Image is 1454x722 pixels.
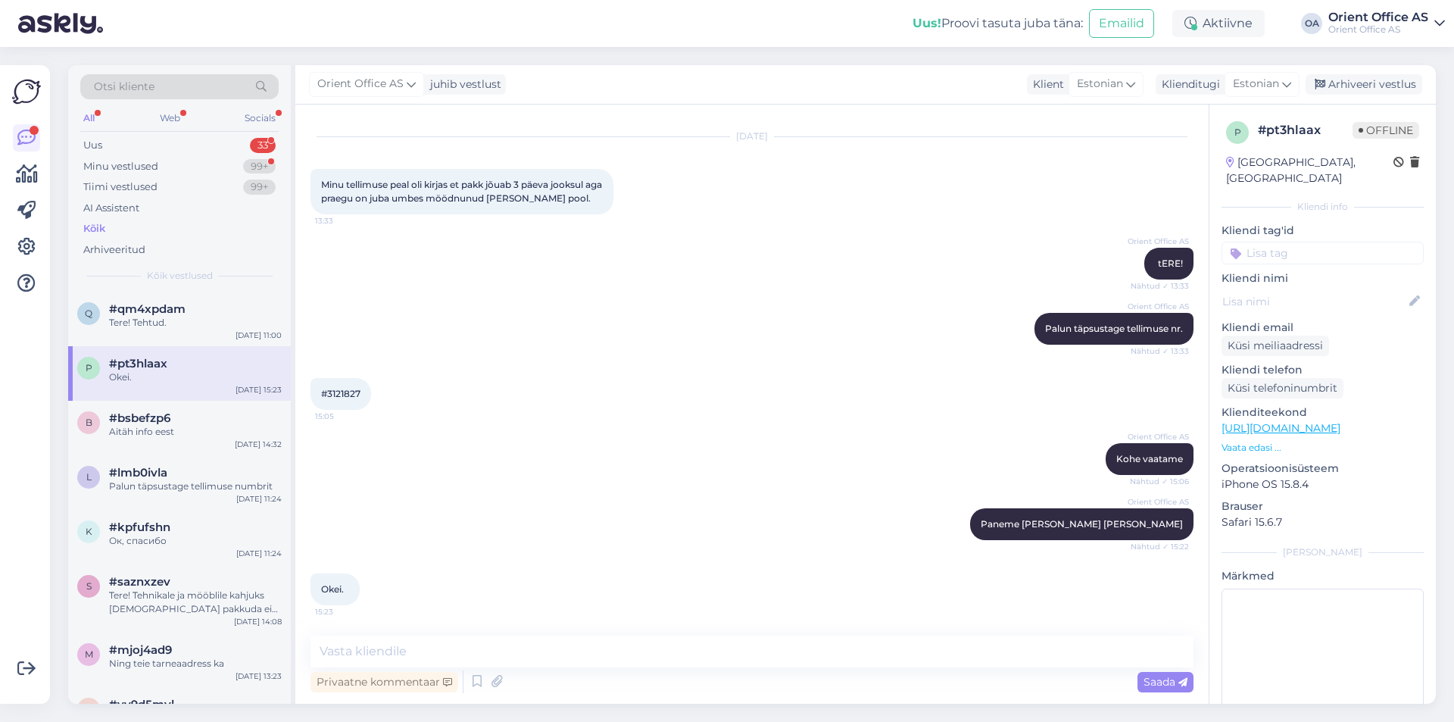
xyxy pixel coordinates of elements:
div: Socials [242,108,279,128]
div: Aitäh info eest [109,425,282,439]
span: #saznxzev [109,575,170,589]
div: [DATE] 14:32 [235,439,282,450]
span: Kohe vaatame [1116,453,1183,464]
div: OA [1301,13,1322,34]
span: s [86,580,92,592]
div: Ning teie tarneaadress ka [109,657,282,670]
div: Uus [83,138,102,153]
div: Küsi telefoninumbrit [1222,378,1343,399]
div: [DATE] 13:23 [236,670,282,682]
span: p [86,362,92,374]
span: Minu tellimuse peal oli kirjas et pakk jõuab 3 päeva jooksul aga praegu on juba umbes möödnunud [... [321,179,604,204]
div: [DATE] 14:08 [234,616,282,627]
span: Paneme [PERSON_NAME] [PERSON_NAME] [981,518,1183,530]
b: Uus! [913,16,941,30]
a: [URL][DOMAIN_NAME] [1222,421,1340,435]
p: Brauser [1222,499,1424,514]
p: Klienditeekond [1222,405,1424,420]
span: Saada [1144,675,1187,689]
a: Orient Office ASOrient Office AS [1328,11,1445,36]
div: # pt3hlaax [1258,121,1353,139]
div: Arhiveeritud [83,242,145,258]
div: Palun täpsustage tellimuse numbrit [109,480,282,493]
div: Tere! Tehtud. [109,316,282,330]
span: Orient Office AS [317,76,404,92]
p: Kliendi nimi [1222,270,1424,286]
div: Tiimi vestlused [83,180,158,195]
span: m [85,649,93,660]
div: [PERSON_NAME] [1222,545,1424,559]
span: 15:05 [315,411,372,422]
span: #qm4xpdam [109,302,186,316]
div: Aktiivne [1172,10,1265,37]
div: 33 [250,138,276,153]
span: Palun täpsustage tellimuse nr. [1045,323,1183,334]
p: Safari 15.6.7 [1222,514,1424,530]
div: [DATE] 11:24 [236,493,282,505]
span: #lmb0ivla [109,466,167,480]
span: Orient Office AS [1128,301,1189,312]
div: Proovi tasuta juba täna: [913,14,1083,33]
div: 99+ [243,159,276,174]
div: [DATE] [310,130,1193,143]
span: b [86,417,92,428]
span: Nähtud ✓ 13:33 [1131,280,1189,292]
p: Operatsioonisüsteem [1222,461,1424,477]
p: iPhone OS 15.8.4 [1222,477,1424,492]
span: q [85,308,92,319]
p: Kliendi telefon [1222,362,1424,378]
span: #yv9d5mvl [109,698,174,711]
input: Lisa tag [1222,242,1424,264]
div: juhib vestlust [424,77,501,92]
div: AI Assistent [83,201,139,216]
div: Okei. [109,370,282,384]
button: Emailid [1089,9,1154,38]
p: Kliendi email [1222,320,1424,336]
img: Askly Logo [12,77,41,106]
span: #pt3hlaax [109,357,167,370]
span: Otsi kliente [94,79,154,95]
div: Klienditugi [1156,77,1220,92]
p: Vaata edasi ... [1222,441,1424,455]
span: k [86,526,92,537]
span: Kõik vestlused [147,269,213,283]
div: [GEOGRAPHIC_DATA], [GEOGRAPHIC_DATA] [1226,155,1393,186]
span: #bsbefzp6 [109,411,170,425]
div: Privaatne kommentaar [310,672,458,692]
span: #3121827 [321,388,360,399]
div: [DATE] 11:00 [236,330,282,341]
div: Web [157,108,183,128]
span: Orient Office AS [1128,236,1189,247]
div: All [80,108,98,128]
p: Märkmed [1222,568,1424,584]
span: #kpfufshn [109,520,170,534]
div: Tere! Tehnikale ja mööblile kahjuks [DEMOGRAPHIC_DATA] pakkuda ei saa. [109,589,282,616]
div: [DATE] 15:23 [236,384,282,395]
div: Kõik [83,221,105,236]
span: Okei. [321,583,344,595]
div: Kliendi info [1222,200,1424,214]
span: l [86,471,92,483]
span: 13:33 [315,215,372,227]
div: [DATE] 11:24 [236,548,282,559]
div: Minu vestlused [83,159,158,174]
span: y [86,703,92,714]
span: 15:23 [315,606,372,617]
span: Estonian [1077,76,1123,92]
div: Küsi meiliaadressi [1222,336,1329,356]
span: Orient Office AS [1128,496,1189,508]
span: Offline [1353,122,1419,139]
p: Kliendi tag'id [1222,223,1424,239]
div: Klient [1027,77,1064,92]
span: tERE! [1158,258,1183,269]
div: Orient Office AS [1328,11,1428,23]
div: Ок, спасибо [109,534,282,548]
div: 99+ [243,180,276,195]
span: Estonian [1233,76,1279,92]
span: Nähtud ✓ 13:33 [1131,345,1189,357]
span: Nähtud ✓ 15:06 [1130,476,1189,487]
span: #mjoj4ad9 [109,643,172,657]
input: Lisa nimi [1222,293,1406,310]
div: Orient Office AS [1328,23,1428,36]
span: Orient Office AS [1128,431,1189,442]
